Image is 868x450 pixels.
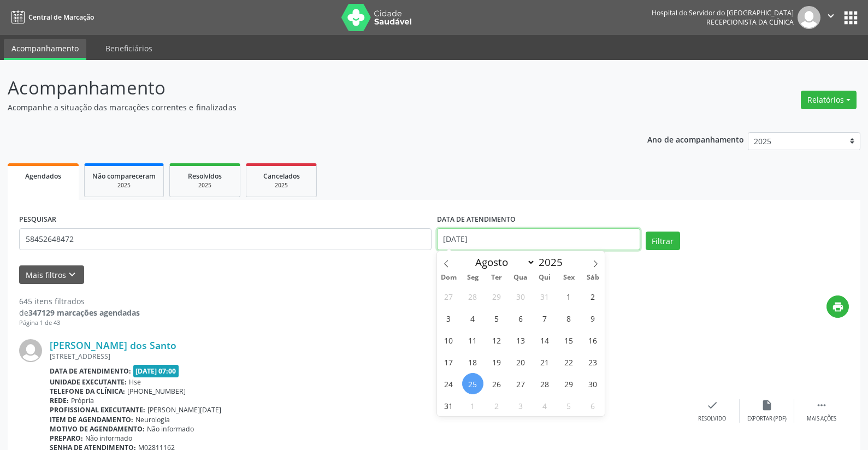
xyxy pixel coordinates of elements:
i: print [832,301,844,313]
span: [PHONE_NUMBER] [127,387,186,396]
span: Julho 28, 2025 [462,286,483,307]
button: apps [841,8,860,27]
span: Julho 30, 2025 [510,286,532,307]
a: Acompanhamento [4,39,86,60]
span: Agosto 21, 2025 [534,351,556,372]
span: Agosto 7, 2025 [534,307,556,329]
strong: 347129 marcações agendadas [28,307,140,318]
p: Ano de acompanhamento [647,132,744,146]
span: Setembro 3, 2025 [510,395,532,416]
span: Agosto 19, 2025 [486,351,507,372]
button: Filtrar [646,232,680,250]
span: Agosto 20, 2025 [510,351,532,372]
img: img [798,6,820,29]
div: Mais ações [807,415,836,423]
span: Agosto 15, 2025 [558,329,580,351]
span: Setembro 4, 2025 [534,395,556,416]
span: Agosto 24, 2025 [438,373,459,394]
span: Sex [557,274,581,281]
span: Agosto 1, 2025 [558,286,580,307]
span: Agosto 25, 2025 [462,373,483,394]
span: Resolvidos [188,171,222,181]
span: Julho 27, 2025 [438,286,459,307]
b: Rede: [50,396,69,405]
button: Relatórios [801,91,857,109]
span: Não compareceram [92,171,156,181]
a: Beneficiários [98,39,160,58]
div: 645 itens filtrados [19,295,140,307]
b: Data de atendimento: [50,366,131,376]
div: Página 1 de 43 [19,318,140,328]
span: Agosto 12, 2025 [486,329,507,351]
div: 2025 [92,181,156,190]
span: Não informado [85,434,132,443]
span: Agosto 9, 2025 [582,307,604,329]
span: Agosto 6, 2025 [510,307,532,329]
input: Year [535,255,571,269]
span: Hse [129,377,141,387]
span: Seg [460,274,485,281]
span: Agosto 2, 2025 [582,286,604,307]
span: Agosto 29, 2025 [558,373,580,394]
span: Agosto 18, 2025 [462,351,483,372]
span: Ter [485,274,509,281]
button: print [826,295,849,318]
div: de [19,307,140,318]
p: Acompanhe a situação das marcações correntes e finalizadas [8,102,605,113]
b: Unidade executante: [50,377,127,387]
button: Mais filtroskeyboard_arrow_down [19,265,84,285]
div: Resolvido [698,415,726,423]
span: Não informado [147,424,194,434]
span: Agosto 13, 2025 [510,329,532,351]
select: Month [470,254,536,270]
i:  [825,10,837,22]
span: Setembro 6, 2025 [582,395,604,416]
span: Agosto 5, 2025 [486,307,507,329]
input: Selecione um intervalo [437,228,640,250]
span: Agendados [25,171,61,181]
span: Agosto 8, 2025 [558,307,580,329]
span: Dom [437,274,461,281]
div: 2025 [254,181,309,190]
span: Recepcionista da clínica [706,17,794,27]
div: Exportar (PDF) [747,415,787,423]
span: Agosto 17, 2025 [438,351,459,372]
span: Agosto 14, 2025 [534,329,556,351]
span: Agosto 11, 2025 [462,329,483,351]
span: Julho 31, 2025 [534,286,556,307]
b: Item de agendamento: [50,415,133,424]
button:  [820,6,841,29]
span: Cancelados [263,171,300,181]
span: Agosto 22, 2025 [558,351,580,372]
span: Agosto 4, 2025 [462,307,483,329]
div: [STREET_ADDRESS] [50,352,685,361]
span: Agosto 16, 2025 [582,329,604,351]
a: Central de Marcação [8,8,94,26]
span: Agosto 10, 2025 [438,329,459,351]
b: Preparo: [50,434,83,443]
span: [DATE] 07:00 [133,365,179,377]
i: check [706,399,718,411]
img: img [19,339,42,362]
span: Agosto 3, 2025 [438,307,459,329]
span: Agosto 26, 2025 [486,373,507,394]
span: Qua [509,274,533,281]
span: Qui [533,274,557,281]
span: Setembro 1, 2025 [462,395,483,416]
p: Acompanhamento [8,74,605,102]
i:  [816,399,828,411]
input: Nome, código do beneficiário ou CPF [19,228,432,250]
a: [PERSON_NAME] dos Santo [50,339,176,351]
div: Hospital do Servidor do [GEOGRAPHIC_DATA] [652,8,794,17]
span: Central de Marcação [28,13,94,22]
label: PESQUISAR [19,211,56,228]
label: DATA DE ATENDIMENTO [437,211,516,228]
span: Agosto 23, 2025 [582,351,604,372]
span: Agosto 28, 2025 [534,373,556,394]
b: Profissional executante: [50,405,145,415]
span: Setembro 2, 2025 [486,395,507,416]
b: Motivo de agendamento: [50,424,145,434]
span: Agosto 27, 2025 [510,373,532,394]
span: Julho 29, 2025 [486,286,507,307]
span: [PERSON_NAME][DATE] [147,405,221,415]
